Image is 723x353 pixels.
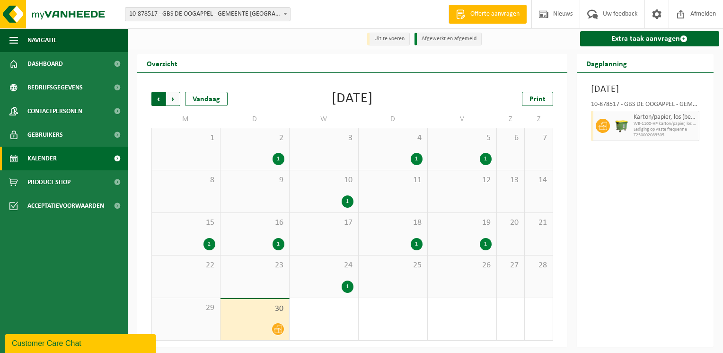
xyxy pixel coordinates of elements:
a: Offerte aanvragen [449,5,527,24]
div: Vandaag [185,92,228,106]
span: 8 [157,175,215,185]
span: Karton/papier, los (bedrijven) [634,114,697,121]
div: 1 [411,153,423,165]
div: [DATE] [332,92,373,106]
span: Offerte aanvragen [468,9,522,19]
h2: Overzicht [137,54,187,72]
span: Contactpersonen [27,99,82,123]
td: W [290,111,359,128]
div: 2 [203,238,215,250]
span: 20 [502,218,520,228]
span: 15 [157,218,215,228]
td: M [151,111,220,128]
span: 1 [157,133,215,143]
td: Z [525,111,553,128]
span: Bedrijfsgegevens [27,76,83,99]
span: 30 [225,304,284,314]
span: 11 [363,175,423,185]
div: 1 [342,195,353,208]
div: 1 [273,153,284,165]
div: 10-878517 - GBS DE OOGAPPEL - GEMEENTE [GEOGRAPHIC_DATA] - KOSTENPLAATS 46 - [GEOGRAPHIC_DATA] [591,101,700,111]
span: Acceptatievoorwaarden [27,194,104,218]
div: 1 [480,238,492,250]
span: Lediging op vaste frequentie [634,127,697,132]
img: WB-1100-HPE-GN-50 [615,119,629,133]
span: 10 [294,175,353,185]
span: 16 [225,218,284,228]
span: 10-878517 - GBS DE OOGAPPEL - GEMEENTE BEVEREN - KOSTENPLAATS 46 - VRASENE [125,8,290,21]
span: 26 [432,260,492,271]
td: D [220,111,290,128]
iframe: chat widget [5,332,158,353]
span: 2 [225,133,284,143]
span: Print [529,96,546,103]
td: Z [497,111,525,128]
span: 6 [502,133,520,143]
span: Gebruikers [27,123,63,147]
td: V [428,111,497,128]
span: 14 [529,175,547,185]
span: WB-1100-HP karton/papier, los (bedrijven) [634,121,697,127]
div: 1 [480,153,492,165]
span: 25 [363,260,423,271]
h3: [DATE] [591,82,700,97]
span: Navigatie [27,28,57,52]
span: Product Shop [27,170,71,194]
span: 27 [502,260,520,271]
a: Extra taak aanvragen [580,31,720,46]
span: 7 [529,133,547,143]
span: 5 [432,133,492,143]
span: 4 [363,133,423,143]
span: 9 [225,175,284,185]
div: 1 [273,238,284,250]
span: 10-878517 - GBS DE OOGAPPEL - GEMEENTE BEVEREN - KOSTENPLAATS 46 - VRASENE [125,7,291,21]
span: Vorige [151,92,166,106]
a: Print [522,92,553,106]
span: Kalender [27,147,57,170]
span: 3 [294,133,353,143]
span: 22 [157,260,215,271]
span: T250002083505 [634,132,697,138]
span: Dashboard [27,52,63,76]
span: Volgende [166,92,180,106]
span: 21 [529,218,547,228]
span: 19 [432,218,492,228]
div: 1 [342,281,353,293]
span: 18 [363,218,423,228]
span: 12 [432,175,492,185]
span: 24 [294,260,353,271]
span: 29 [157,303,215,313]
span: 23 [225,260,284,271]
td: D [359,111,428,128]
span: 13 [502,175,520,185]
li: Afgewerkt en afgemeld [414,33,482,45]
span: 28 [529,260,547,271]
div: 1 [411,238,423,250]
span: 17 [294,218,353,228]
li: Uit te voeren [367,33,410,45]
h2: Dagplanning [577,54,636,72]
